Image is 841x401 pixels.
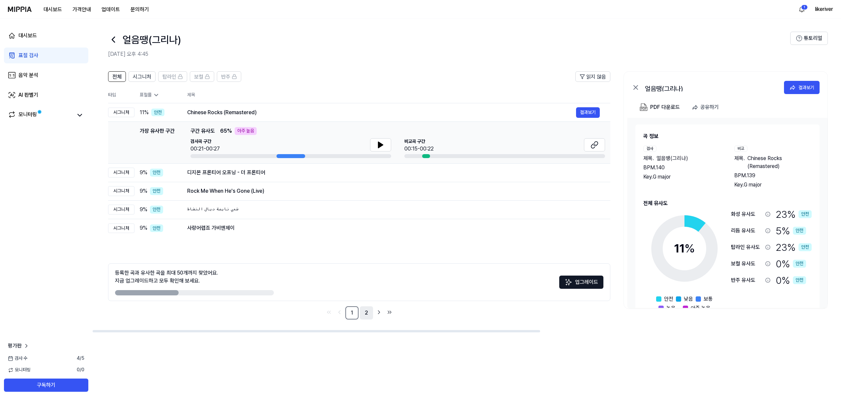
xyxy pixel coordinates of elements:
div: AI 판별기 [18,91,38,99]
a: 음악 분석 [4,67,88,83]
span: 보컬 [194,73,203,81]
span: 제목 . [643,154,654,162]
a: 2 [360,306,373,319]
div: 표절 검사 [18,51,38,59]
div: 11 [674,240,695,257]
span: 9 % [140,224,147,232]
nav: pagination [108,306,610,319]
a: 평가판 [8,342,30,350]
div: BPM. 139 [734,172,812,180]
span: 9 % [140,187,147,195]
a: 곡 정보검사제목.얼음땡(그리나)BPM.140Key.G major비교제목.Chinese Rocks (Remastered)BPM.139Key.G major전체 유사도11%안전낮음... [627,118,827,308]
span: 아주 높음 [691,304,710,312]
img: 알림 [798,5,806,13]
a: Go to next page [374,308,384,317]
img: Sparkles [565,278,572,286]
div: 공유하기 [700,103,719,112]
div: 시그니처 [108,186,134,196]
a: 표절 검사 [4,48,88,63]
a: 모니터링 [8,111,72,120]
div: 탑라인 유사도 [731,243,763,251]
span: 제목 . [734,154,745,170]
span: % [684,241,695,255]
div: BPM. 140 [643,164,721,172]
div: Key. G major [643,173,721,181]
button: 탑라인 [158,71,187,82]
div: 안전 [793,227,806,235]
div: 시그니처 [108,108,134,117]
span: 4 / 5 [77,355,84,362]
button: 가격안내 [67,3,96,16]
div: 안전 [150,206,163,214]
button: 업그레이드 [559,276,603,289]
div: 가장 유사한 구간 [140,127,175,158]
a: 대시보드 [4,28,88,44]
span: 구간 유사도 [190,127,215,135]
div: 안전 [793,260,806,268]
a: 업데이트 [96,0,125,18]
div: 반주 유사도 [731,276,763,284]
div: 안전 [150,169,163,177]
span: 얼음땡(그리나) [656,154,688,162]
th: 제목 [187,87,610,103]
h2: [DATE] 오후 4:45 [108,50,790,58]
span: Chinese Rocks (Remastered) [747,154,812,170]
button: 대시보드 [38,3,67,16]
div: 안전 [793,276,806,284]
div: 시그니처 [108,223,134,233]
div: 대시보드 [18,32,37,40]
div: 등록한 곡과 유사한 곡을 최대 50개까지 찾았어요. 지금 업그레이드하고 모두 확인해 보세요. [115,269,218,285]
div: 아주 높음 [235,127,257,135]
div: 23 % [776,240,812,254]
button: 튜토리얼 [790,32,828,45]
div: 사랑어렵죠 가비엔제이 [187,224,600,232]
a: 1 [345,306,359,319]
span: 비교곡 구간 [404,138,434,145]
a: Go to last page [385,308,394,317]
span: 읽지 않음 [586,73,606,81]
button: 구독하기 [4,379,88,392]
div: 비교 [734,146,747,152]
div: 보컬 유사도 [731,260,763,268]
div: 표절률 [140,92,177,98]
div: Key. G major [734,181,812,189]
div: 안전 [798,210,812,218]
div: 0 % [776,257,806,271]
a: Sparkles업그레이드 [559,281,603,287]
button: 보컬 [190,71,214,82]
div: PDF 다운로드 [650,103,680,112]
span: 안전 [664,295,673,303]
div: 시그니처 [108,205,134,215]
span: 높음 [666,304,676,312]
img: PDF Download [640,103,648,111]
span: 보통 [704,295,713,303]
h1: 얼음땡(그리나) [123,33,181,47]
img: logo [8,7,32,12]
a: AI 판별기 [4,87,88,103]
span: 낮음 [684,295,693,303]
span: 9 % [140,206,147,214]
div: شعبي نايضة ديال النشاط [187,206,600,214]
span: 검사 수 [8,355,27,362]
button: 공유하기 [689,101,724,114]
div: Chinese Rocks (Remastered) [187,109,576,117]
span: 탑라인 [162,73,176,81]
span: 65 % [220,127,232,135]
span: 시그니처 [133,73,151,81]
h2: 곡 정보 [643,132,812,140]
div: 리듬 유사도 [731,227,763,235]
button: PDF 다운로드 [638,101,681,114]
button: 결과보기 [784,81,820,94]
span: 반주 [221,73,230,81]
th: 타입 [108,87,134,103]
div: 안전 [150,187,163,195]
button: likeriver [815,5,833,13]
a: Go to previous page [335,308,344,317]
button: 결과보기 [576,107,600,118]
div: 얼음땡(그리나) [645,84,777,91]
button: 문의하기 [125,3,154,16]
